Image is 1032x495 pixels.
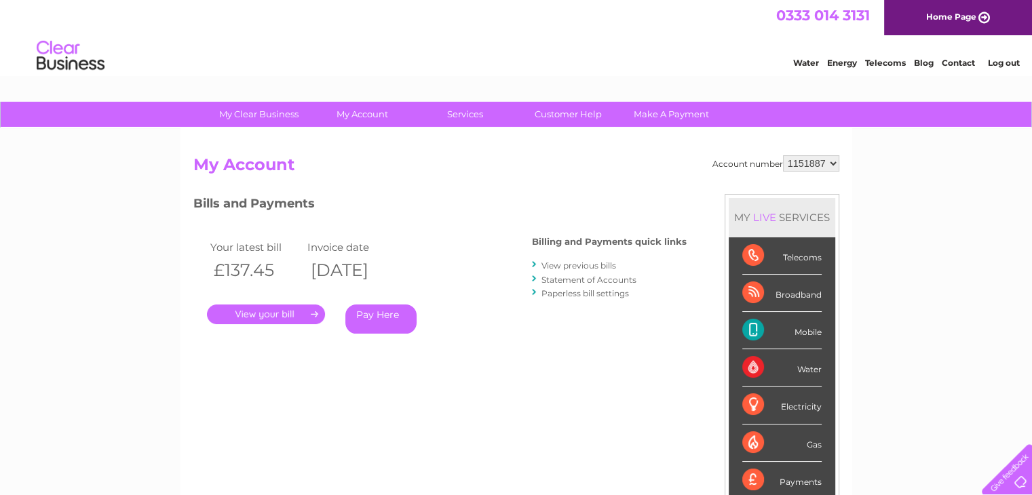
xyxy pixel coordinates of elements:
[532,237,687,247] h4: Billing and Payments quick links
[729,198,835,237] div: MY SERVICES
[306,102,418,127] a: My Account
[541,288,629,298] a: Paperless bill settings
[750,211,779,224] div: LIVE
[512,102,624,127] a: Customer Help
[827,58,857,68] a: Energy
[304,238,402,256] td: Invoice date
[615,102,727,127] a: Make A Payment
[742,349,822,387] div: Water
[207,256,305,284] th: £137.45
[793,58,819,68] a: Water
[345,304,417,334] a: Pay Here
[541,260,616,271] a: View previous bills
[742,237,822,275] div: Telecoms
[541,275,636,285] a: Statement of Accounts
[36,35,105,77] img: logo.png
[742,424,822,462] div: Gas
[207,238,305,256] td: Your latest bill
[914,58,934,68] a: Blog
[193,194,687,218] h3: Bills and Payments
[203,102,315,127] a: My Clear Business
[409,102,521,127] a: Services
[207,304,325,324] a: .
[987,58,1019,68] a: Log out
[742,312,822,349] div: Mobile
[196,7,837,66] div: Clear Business is a trading name of Verastar Limited (registered in [GEOGRAPHIC_DATA] No. 3667643...
[776,7,870,24] a: 0333 014 3131
[742,275,822,312] div: Broadband
[742,387,822,424] div: Electricity
[193,155,839,181] h2: My Account
[712,155,839,172] div: Account number
[942,58,975,68] a: Contact
[865,58,906,68] a: Telecoms
[304,256,402,284] th: [DATE]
